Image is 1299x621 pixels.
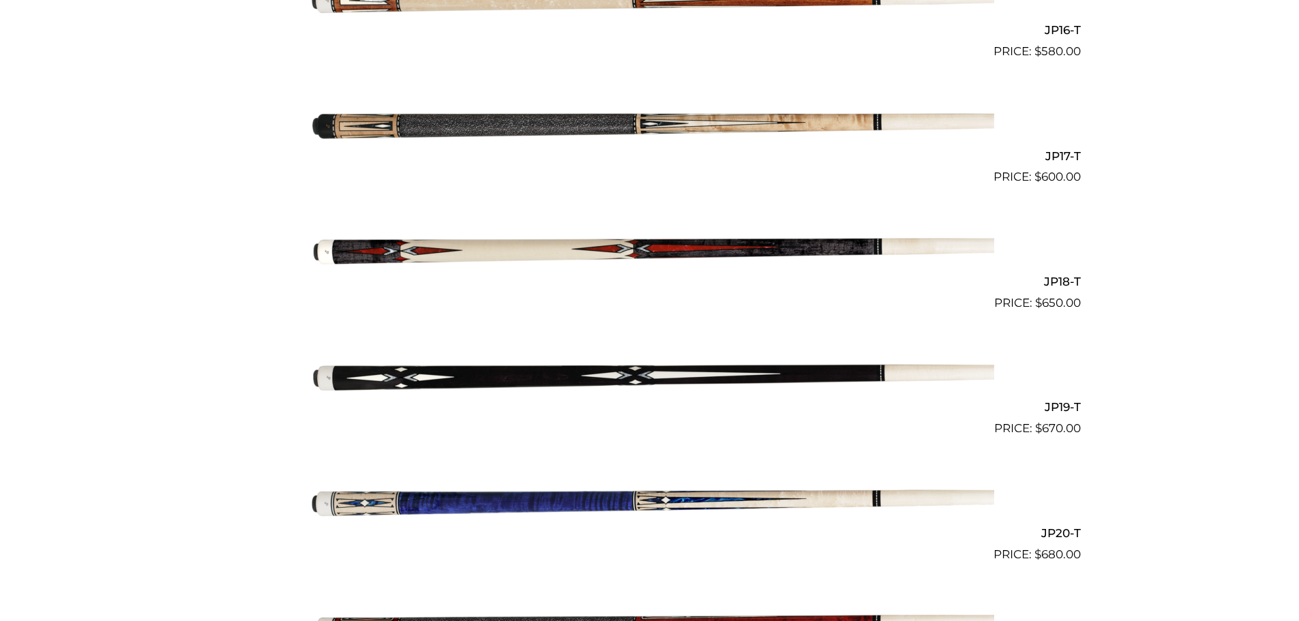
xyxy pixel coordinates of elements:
[305,318,994,432] img: JP19-T
[1034,44,1041,58] span: $
[219,318,1081,438] a: JP19-T $670.00
[219,66,1081,186] a: JP17-T $600.00
[1034,170,1081,183] bdi: 600.00
[1034,170,1041,183] span: $
[305,66,994,181] img: JP17-T
[1035,421,1081,435] bdi: 670.00
[219,192,1081,312] a: JP18-T $650.00
[219,269,1081,294] h2: JP18-T
[219,443,1081,563] a: JP20-T $680.00
[1035,421,1042,435] span: $
[1034,44,1081,58] bdi: 580.00
[305,192,994,306] img: JP18-T
[219,395,1081,420] h2: JP19-T
[1034,547,1041,561] span: $
[219,143,1081,168] h2: JP17-T
[219,520,1081,545] h2: JP20-T
[219,18,1081,43] h2: JP16-T
[1034,547,1081,561] bdi: 680.00
[1035,296,1042,309] span: $
[1035,296,1081,309] bdi: 650.00
[305,443,994,558] img: JP20-T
